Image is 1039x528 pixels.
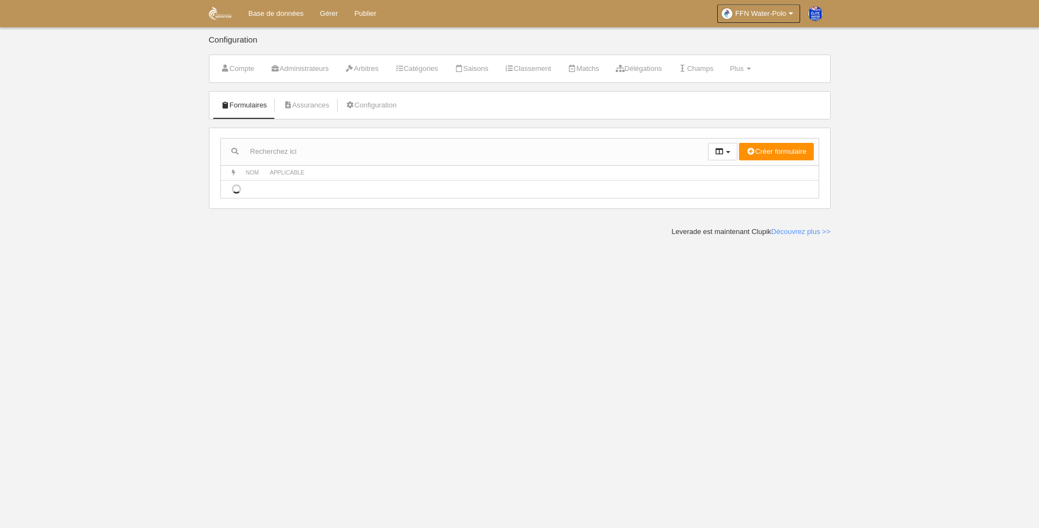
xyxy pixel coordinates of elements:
a: Assurances [277,97,335,113]
img: PaswSEHnFMei.30x30.jpg [808,7,822,21]
a: Découvrez plus >> [771,227,830,236]
span: Plus [730,64,743,73]
a: Administrateurs [265,61,335,77]
a: Plus [724,61,757,77]
span: Applicable [270,170,305,176]
a: Catégories [389,61,444,77]
a: Compte [215,61,261,77]
a: Saisons [448,61,495,77]
a: FFN Water-Polo [717,4,800,23]
a: Champs [672,61,719,77]
a: Formulaires [215,97,273,113]
a: Classement [499,61,557,77]
img: FFN Water-Polo [209,7,231,20]
div: Configuration [209,35,831,55]
a: Arbitres [339,61,385,77]
div: Leverade est maintenant Clupik [671,227,830,237]
a: Délégations [610,61,668,77]
span: FFN Water-Polo [735,8,786,19]
img: OaDPB3zQPxTf.30x30.jpg [722,8,732,19]
span: Nom [246,170,259,176]
button: Créer formulaire [739,143,813,160]
input: Recherchez ici [221,143,708,160]
a: Matchs [561,61,605,77]
a: Configuration [340,97,403,113]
